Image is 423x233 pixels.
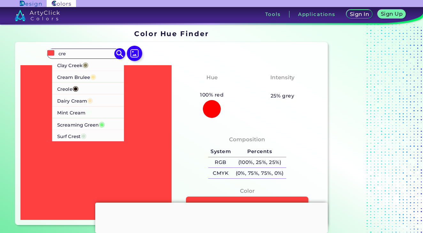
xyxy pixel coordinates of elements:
h4: Hue [206,73,218,82]
h5: 100% red [198,91,226,99]
h3: Applications [298,12,335,17]
h5: RGB [208,157,233,168]
span: ◉ [85,108,91,116]
img: ArtyClick Design logo [20,1,41,7]
img: logo_artyclick_colors_white.svg [15,10,60,21]
span: ◉ [73,84,79,92]
span: ◉ [82,60,88,69]
input: type color.. [56,50,115,58]
span: ◉ [90,72,96,81]
h5: System [208,146,233,157]
h4: Intensity [270,73,295,82]
p: Surf Crest [57,130,87,142]
span: ◉ [81,132,87,140]
h5: (100%, 25%, 25%) [233,157,286,168]
h3: Red [204,83,220,91]
h3: Tools [265,12,281,17]
iframe: Advertisement [95,203,328,231]
h5: 25% grey [271,92,295,100]
h1: Color Hue Finder [134,29,209,38]
p: Creole [57,82,79,94]
p: Dairy Cream [57,94,93,106]
p: Clay Creek [57,59,88,71]
span: ◉ [87,96,93,104]
img: icon picture [127,46,142,61]
h5: Percents [233,146,286,157]
p: Screaming Green [57,118,105,130]
p: Cream Brulee [57,71,96,82]
h5: CMYK [208,168,233,178]
h4: Color [240,186,255,196]
h5: (0%, 75%, 75%, 0%) [233,168,286,178]
h4: Composition [229,135,265,144]
span: ◉ [99,120,105,128]
p: Mint Cream [57,106,91,118]
h3: Medium [267,83,297,91]
a: Sign Up [379,10,404,18]
h5: Sign Up [382,12,402,16]
h5: Sign In [351,12,368,17]
img: icon search [114,48,126,59]
a: Sign In [348,10,371,18]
